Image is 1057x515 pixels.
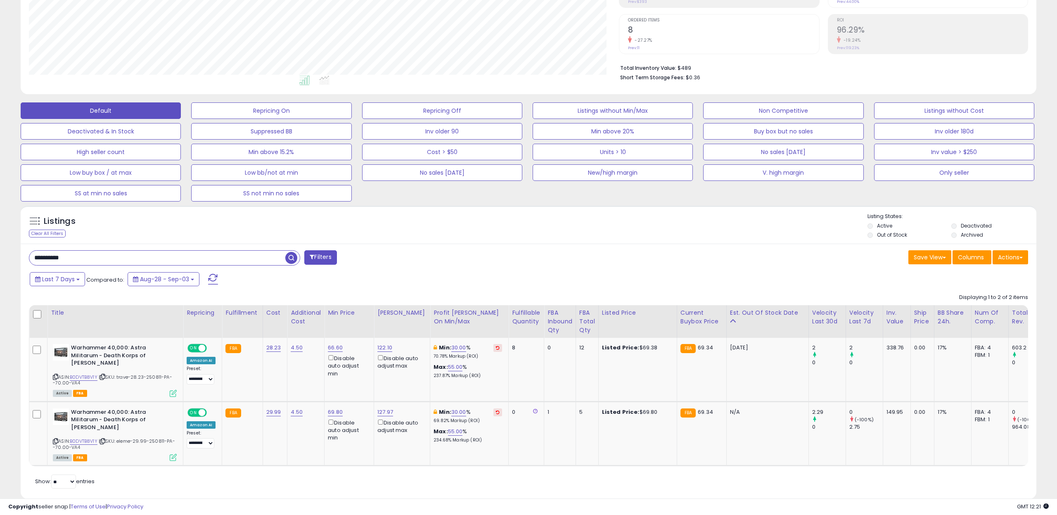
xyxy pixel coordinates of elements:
div: Est. Out Of Stock Date [730,309,805,317]
button: Min above 20% [533,123,693,140]
div: seller snap | | [8,503,143,511]
div: 0 [812,359,846,366]
button: Inv older 90 [362,123,522,140]
div: Profit [PERSON_NAME] on Min/Max [434,309,505,326]
div: Velocity Last 7d [849,309,879,326]
div: FBM: 1 [975,351,1002,359]
span: All listings currently available for purchase on Amazon [53,390,72,397]
button: Actions [993,250,1028,264]
button: Inv older 180d [874,123,1034,140]
a: Terms of Use [71,503,106,510]
span: 69.34 [698,344,713,351]
button: High seller count [21,144,181,160]
p: 237.87% Markup (ROI) [434,373,502,379]
div: Total Rev. [1012,309,1042,326]
div: 149.95 [886,408,904,416]
div: Num of Comp. [975,309,1005,326]
a: Privacy Policy [107,503,143,510]
a: B0DVTB8V1Y [70,374,97,381]
button: Suppressed BB [191,123,351,140]
span: Show: entries [35,477,95,485]
div: FBA: 4 [975,408,1002,416]
div: Inv. value [886,309,907,326]
button: New/high margin [533,164,693,181]
h2: 8 [628,25,819,36]
button: Save View [908,250,951,264]
a: 30.00 [451,344,466,352]
span: Aug-28 - Sep-03 [140,275,189,283]
p: Listing States: [867,213,1036,221]
div: 0.00 [914,408,928,416]
button: SS not min no sales [191,185,351,202]
button: Listings without Cost [874,102,1034,119]
div: Amazon AI [187,357,216,364]
span: Compared to: [86,276,124,284]
div: 8 [512,344,538,351]
div: Fulfillment [225,309,259,317]
p: 70.78% Markup (ROI) [434,354,502,359]
button: V. high margin [703,164,863,181]
div: 2.75 [849,423,883,431]
span: Columns [958,253,984,261]
button: Low bb/not at min [191,164,351,181]
p: [DATE] [730,344,802,351]
a: 28.23 [266,344,281,352]
div: Clear All Filters [29,230,66,237]
div: FBM: 1 [975,416,1002,423]
div: 17% [938,408,965,416]
div: Displaying 1 to 2 of 2 items [959,294,1028,301]
div: 0.00 [914,344,928,351]
div: Current Buybox Price [680,309,723,326]
h5: Listings [44,216,76,227]
div: [PERSON_NAME] [377,309,427,317]
div: Title [51,309,180,317]
div: Preset: [187,366,216,384]
div: 603.2 [1012,344,1045,351]
a: 127.97 [377,408,393,416]
b: Max: [434,427,448,435]
span: ON [188,345,199,352]
div: $69.80 [602,408,671,416]
small: FBA [225,344,241,353]
div: Disable auto adjust min [328,354,367,377]
button: Buy box but no sales [703,123,863,140]
span: Ordered Items [628,18,819,23]
a: 66.60 [328,344,343,352]
div: % [434,344,502,359]
span: $0.36 [686,74,700,81]
p: 234.68% Markup (ROI) [434,437,502,443]
button: Default [21,102,181,119]
div: 0 [1012,408,1045,416]
strong: Copyright [8,503,38,510]
div: 0 [1012,359,1045,366]
span: All listings currently available for purchase on Amazon [53,454,72,461]
div: 2 [849,344,883,351]
h2: 96.29% [837,25,1028,36]
button: Min above 15.2% [191,144,351,160]
span: ON [188,409,199,416]
div: 2.29 [812,408,846,416]
span: FBA [73,454,87,461]
img: 41APTuMr10L._SL40_.jpg [53,408,69,425]
small: FBA [680,344,696,353]
button: Units > 10 [533,144,693,160]
a: 4.50 [291,408,303,416]
label: Active [877,222,892,229]
div: 0 [849,408,883,416]
a: B0DVTB8V1Y [70,438,97,445]
span: FBA [73,390,87,397]
button: Cost > $50 [362,144,522,160]
div: Listed Price [602,309,673,317]
small: (-100%) [855,416,874,423]
div: Cost [266,309,284,317]
span: OFF [206,345,219,352]
b: Warhammer 40,000: Astra Militarum - Death Korps of [PERSON_NAME] [71,408,171,434]
li: $489 [620,62,1022,72]
div: Velocity Last 30d [812,309,842,326]
div: Fulfillable Quantity [512,309,540,326]
button: Filters [304,250,337,265]
button: Non Competitive [703,102,863,119]
span: 2025-09-11 12:21 GMT [1017,503,1049,510]
span: 69.34 [698,408,713,416]
small: FBA [225,408,241,418]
